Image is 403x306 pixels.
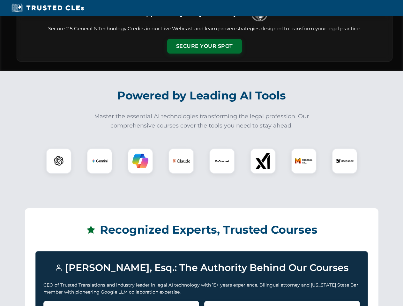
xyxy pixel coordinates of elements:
[167,39,242,54] button: Secure Your Spot
[295,152,313,170] img: Mistral AI Logo
[255,153,271,169] img: xAI Logo
[250,148,276,174] div: xAI
[209,148,235,174] div: CoCounsel
[25,25,384,33] p: Secure 2.5 General & Technology Credits in our Live Webcast and learn proven strategies designed ...
[90,112,313,130] p: Master the essential AI technologies transforming the legal profession. Our comprehensive courses...
[168,148,194,174] div: Claude
[92,153,108,169] img: Gemini Logo
[43,259,360,276] h3: [PERSON_NAME], Esq.: The Authority Behind Our Courses
[336,152,354,170] img: DeepSeek Logo
[87,148,112,174] div: Gemini
[49,152,68,170] img: ChatGPT Logo
[46,148,71,174] div: ChatGPT
[43,281,360,296] p: CEO of Trusted Translations and industry leader in legal AI technology with 15+ years experience....
[132,153,148,169] img: Copilot Logo
[35,219,368,241] h2: Recognized Experts, Trusted Courses
[214,153,230,169] img: CoCounsel Logo
[10,3,86,13] img: Trusted CLEs
[172,152,190,170] img: Claude Logo
[128,148,153,174] div: Copilot
[332,148,357,174] div: DeepSeek
[25,84,378,107] h2: Powered by Leading AI Tools
[291,148,317,174] div: Mistral AI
